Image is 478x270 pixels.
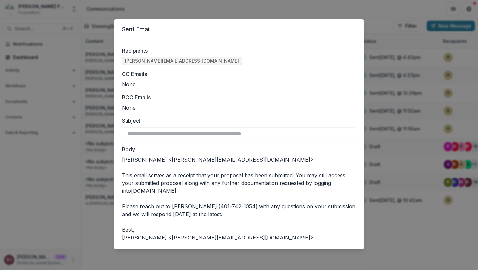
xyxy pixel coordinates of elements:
label: Recipients [122,47,352,55]
label: BCC Emails [122,93,352,101]
label: Body [122,145,352,153]
label: CC Emails [122,70,352,78]
a: [DOMAIN_NAME] [131,188,176,194]
ul: None [122,80,356,88]
header: Sent Email [114,19,364,39]
p: [PERSON_NAME] <[PERSON_NAME][EMAIL_ADDRESS][DOMAIN_NAME]> , This email serves as a receipt that y... [122,156,356,241]
ul: None [122,104,356,112]
span: [PERSON_NAME][EMAIL_ADDRESS][DOMAIN_NAME] [125,58,239,64]
label: Subject [122,117,352,125]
